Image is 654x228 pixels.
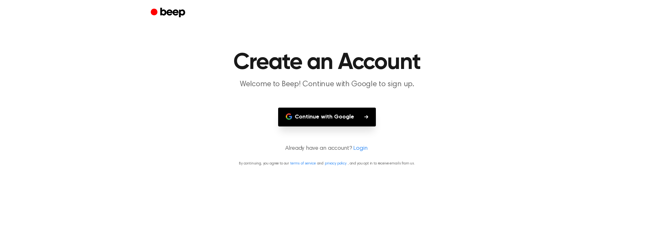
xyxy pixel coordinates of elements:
a: privacy policy [325,162,346,165]
p: Welcome to Beep! Continue with Google to sign up. [204,79,450,90]
h1: Create an Account [163,51,490,74]
a: terms of service [290,162,316,165]
button: Continue with Google [278,108,376,126]
p: By continuing, you agree to our and , and you opt in to receive emails from us. [8,161,646,166]
p: Already have an account? [8,144,646,153]
a: Login [353,144,367,153]
a: Beep [151,7,187,19]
